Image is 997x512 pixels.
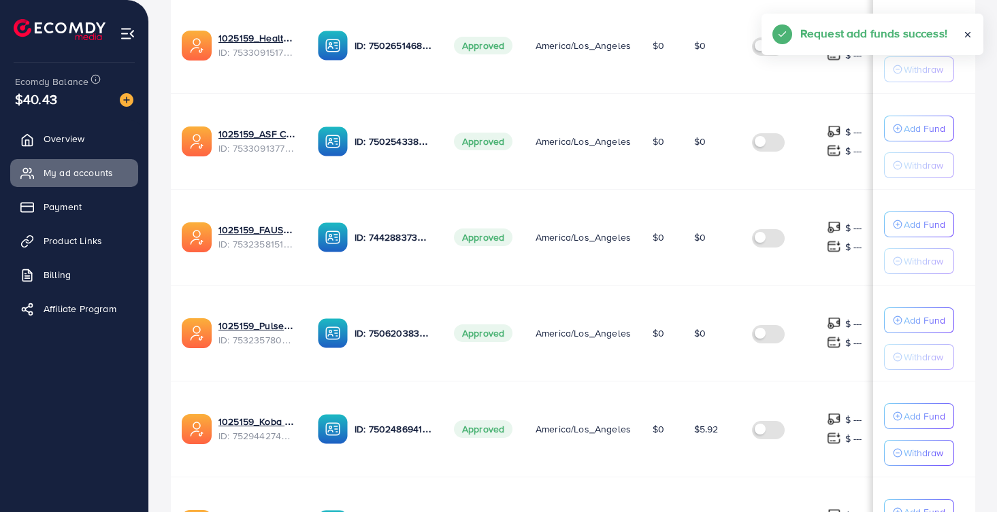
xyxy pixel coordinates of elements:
button: Withdraw [884,344,954,370]
iframe: Chat [939,451,987,502]
p: Withdraw [904,445,943,461]
p: Withdraw [904,61,943,78]
img: ic-ba-acc.ded83a64.svg [318,126,348,156]
button: Withdraw [884,56,954,82]
img: ic-ads-acc.e4c84228.svg [182,222,212,252]
span: $40.43 [15,89,57,109]
a: Overview [10,125,138,152]
button: Add Fund [884,116,954,141]
p: ID: 7502651468420317191 [355,37,432,54]
span: America/Los_Angeles [536,326,631,340]
p: ID: 7442883736774967297 [355,229,432,245]
img: ic-ads-acc.e4c84228.svg [182,126,212,156]
span: America/Los_Angeles [536,231,631,244]
span: Billing [44,268,71,281]
p: Add Fund [904,120,945,137]
img: top-up amount [827,316,841,330]
a: 1025159_PulseNest Move Hub_1753763732012 [218,319,296,332]
span: Overview [44,132,84,146]
span: Approved [454,324,512,342]
span: $0 [694,135,706,148]
span: $5.92 [694,422,719,436]
span: ID: 7532357800161394689 [218,333,296,347]
p: Add Fund [904,312,945,328]
img: ic-ads-acc.e4c84228.svg [182,318,212,348]
a: Affiliate Program [10,295,138,322]
p: $ --- [845,143,862,159]
a: 1025159_ASF Culinary Lab_1753934535137 [218,127,296,141]
button: Add Fund [884,403,954,429]
p: $ --- [845,315,862,332]
img: top-up amount [827,239,841,254]
span: $0 [653,422,664,436]
a: 1025159_FAUSTO SEGURA7_1753763812291 [218,223,296,237]
a: Billing [10,261,138,288]
span: ID: 7533091377543020561 [218,141,296,155]
a: Product Links [10,227,138,254]
span: ID: 7532358151207763985 [218,237,296,251]
span: America/Los_Angeles [536,135,631,148]
button: Withdraw [884,440,954,466]
button: Add Fund [884,211,954,237]
span: My ad accounts [44,166,113,180]
img: ic-ba-acc.ded83a64.svg [318,31,348,61]
img: ic-ads-acc.e4c84228.svg [182,414,212,444]
h5: Request add funds success! [800,24,947,42]
img: top-up amount [827,431,841,445]
p: $ --- [845,220,862,236]
p: Withdraw [904,253,943,269]
span: America/Los_Angeles [536,39,631,52]
span: Approved [454,228,512,246]
a: My ad accounts [10,159,138,186]
p: Add Fund [904,408,945,424]
span: Ecomdy Balance [15,75,88,88]
p: $ --- [845,124,862,140]
span: $0 [694,39,706,52]
p: $ --- [845,239,862,255]
span: America/Los_Angeles [536,422,631,436]
div: <span class='underline'>1025159_PulseNest Move Hub_1753763732012</span></br>7532357800161394689 [218,319,296,347]
span: Approved [454,37,512,54]
span: $0 [653,231,664,244]
img: ic-ba-acc.ded83a64.svg [318,414,348,444]
img: ic-ba-acc.ded83a64.svg [318,318,348,348]
span: $0 [694,326,706,340]
span: Product Links [44,234,102,248]
span: ID: 7529442746999062529 [218,429,296,443]
span: $0 [653,135,664,148]
p: ID: 7506203838807408641 [355,325,432,341]
p: ID: 7502486941678829576 [355,421,432,437]
span: ID: 7533091517477666817 [218,46,296,59]
p: $ --- [845,411,862,428]
span: $0 [653,39,664,52]
span: Payment [44,200,82,214]
img: top-up amount [827,412,841,426]
a: 1025159_Koba Sound & Pages_1753085006590 [218,415,296,428]
img: image [120,93,133,107]
button: Add Fund [884,307,954,333]
div: <span class='underline'>1025159_ASF Culinary Lab_1753934535137</span></br>7533091377543020561 [218,127,296,155]
a: 1025159_Healthy Vibrant Living_1753934588845 [218,31,296,45]
img: ic-ba-acc.ded83a64.svg [318,222,348,252]
p: Withdraw [904,157,943,173]
span: Approved [454,420,512,438]
div: <span class='underline'>1025159_Koba Sound & Pages_1753085006590</span></br>7529442746999062529 [218,415,296,443]
span: $0 [653,326,664,340]
div: <span class='underline'>1025159_FAUSTO SEGURA7_1753763812291</span></br>7532358151207763985 [218,223,296,251]
button: Withdraw [884,152,954,178]
img: top-up amount [827,335,841,349]
p: Add Fund [904,216,945,233]
p: $ --- [845,335,862,351]
div: <span class='underline'>1025159_Healthy Vibrant Living_1753934588845</span></br>7533091517477666817 [218,31,296,59]
img: ic-ads-acc.e4c84228.svg [182,31,212,61]
img: logo [14,19,105,40]
img: top-up amount [827,124,841,139]
img: top-up amount [827,143,841,158]
img: top-up amount [827,220,841,235]
a: Payment [10,193,138,220]
p: $ --- [845,430,862,447]
span: Approved [454,133,512,150]
p: ID: 7502543383911923713 [355,133,432,150]
span: $0 [694,231,706,244]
